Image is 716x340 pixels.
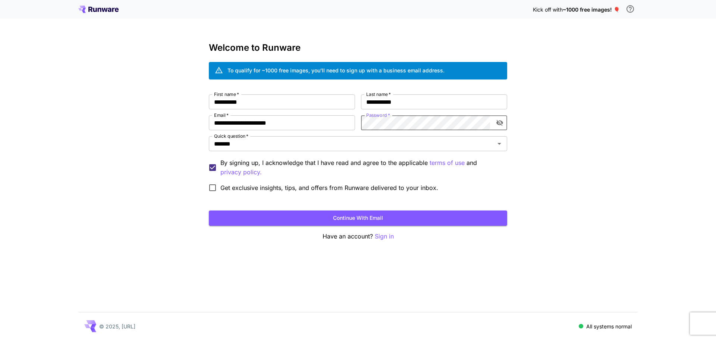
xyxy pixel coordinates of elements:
p: privacy policy. [220,168,262,177]
label: First name [214,91,239,97]
button: In order to qualify for free credit, you need to sign up with a business email address and click ... [623,1,638,16]
button: toggle password visibility [493,116,506,130]
button: Continue with email [209,210,507,226]
div: To qualify for ~1000 free images, you’ll need to sign up with a business email address. [227,66,445,74]
button: Sign in [375,232,394,241]
p: terms of use [430,158,465,168]
span: ~1000 free images! 🎈 [563,6,620,13]
span: Kick off with [533,6,563,13]
h3: Welcome to Runware [209,43,507,53]
label: Quick question [214,133,248,139]
span: Get exclusive insights, tips, and offers from Runware delivered to your inbox. [220,183,438,192]
label: Email [214,112,229,118]
button: Open [494,138,505,149]
label: Password [366,112,390,118]
button: By signing up, I acknowledge that I have read and agree to the applicable and privacy policy. [430,158,465,168]
label: Last name [366,91,391,97]
p: By signing up, I acknowledge that I have read and agree to the applicable and [220,158,501,177]
p: Have an account? [209,232,507,241]
button: By signing up, I acknowledge that I have read and agree to the applicable terms of use and [220,168,262,177]
p: All systems normal [586,322,632,330]
p: © 2025, [URL] [99,322,135,330]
